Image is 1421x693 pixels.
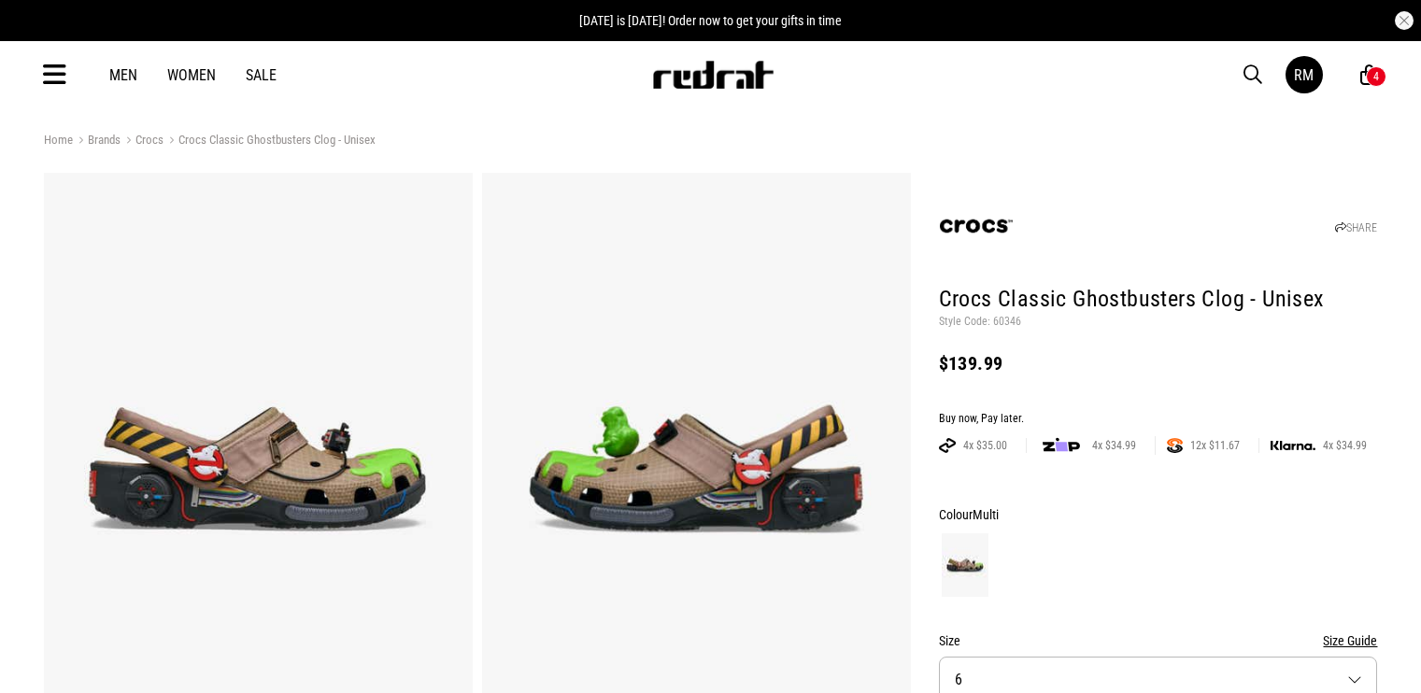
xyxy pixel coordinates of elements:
span: 6 [955,671,962,688]
div: Size [939,629,1378,652]
span: 12x $11.67 [1183,438,1247,453]
a: Crocs Classic Ghostbusters Clog - Unisex [163,133,376,150]
a: Home [44,133,73,147]
span: 4x $34.99 [1315,438,1374,453]
span: 4x $34.99 [1085,438,1144,453]
span: [DATE] is [DATE]! Order now to get your gifts in time [579,13,842,28]
a: Sale [246,66,277,84]
h1: Crocs Classic Ghostbusters Clog - Unisex [939,285,1378,315]
a: Women [167,66,216,84]
a: Crocs [121,133,163,150]
div: Colour [939,503,1378,526]
a: Brands [73,133,121,150]
img: Redrat logo [651,61,774,89]
span: Multi [973,507,999,522]
p: Style Code: 60346 [939,315,1378,330]
img: Crocs [939,189,1014,263]
img: KLARNA [1271,441,1315,451]
div: $139.99 [939,352,1378,375]
button: Size Guide [1323,629,1377,652]
a: 4 [1360,65,1378,85]
img: Multi [942,533,988,597]
div: 4 [1373,70,1379,83]
div: RM [1294,66,1314,84]
img: SPLITPAY [1167,438,1183,453]
a: Men [109,66,137,84]
img: zip [1043,436,1080,455]
span: 4x $35.00 [956,438,1015,453]
a: SHARE [1335,221,1377,234]
img: AFTERPAY [939,438,956,453]
div: Buy now, Pay later. [939,412,1378,427]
